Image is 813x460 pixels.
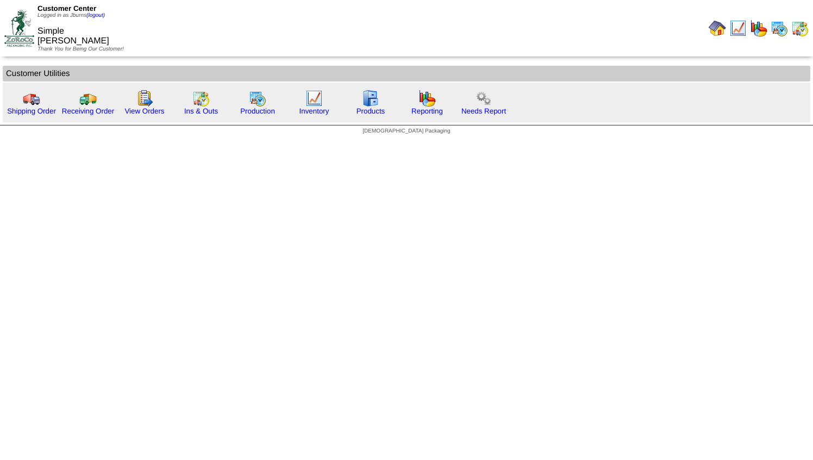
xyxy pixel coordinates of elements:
img: truck.gif [23,90,40,107]
a: Needs Report [461,107,506,115]
a: Products [357,107,385,115]
span: Simple [PERSON_NAME] [37,27,109,46]
img: cabinet.gif [362,90,379,107]
img: home.gif [709,20,726,37]
img: calendarprod.gif [771,20,788,37]
a: Production [240,107,275,115]
span: [DEMOGRAPHIC_DATA] Packaging [362,128,450,134]
a: (logout) [86,12,105,18]
span: Thank You for Being Our Customer! [37,46,124,52]
img: workorder.gif [136,90,153,107]
a: Ins & Outs [184,107,218,115]
a: Inventory [299,107,329,115]
a: View Orders [124,107,164,115]
img: graph.gif [750,20,767,37]
a: Shipping Order [7,107,56,115]
img: calendarinout.gif [791,20,809,37]
img: ZoRoCo_Logo(Green%26Foil)%20jpg.webp [4,10,34,46]
a: Receiving Order [62,107,114,115]
img: truck2.gif [79,90,97,107]
span: Logged in as Jburns [37,12,105,18]
a: Reporting [411,107,443,115]
img: line_graph.gif [729,20,747,37]
td: Customer Utilities [3,66,810,81]
img: calendarprod.gif [249,90,266,107]
img: line_graph.gif [305,90,323,107]
img: workflow.png [475,90,492,107]
span: Customer Center [37,4,96,12]
img: graph.gif [418,90,436,107]
img: calendarinout.gif [192,90,210,107]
